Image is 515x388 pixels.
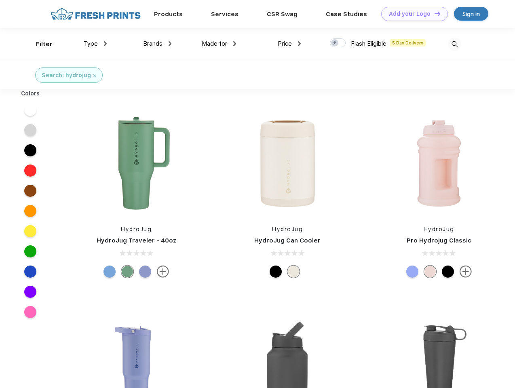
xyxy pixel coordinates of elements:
[406,266,418,278] div: Hyper Blue
[154,11,183,18] a: Products
[202,40,227,47] span: Made for
[121,266,133,278] div: Sage
[389,11,431,17] div: Add your Logo
[143,40,163,47] span: Brands
[169,41,171,46] img: dropdown.png
[385,110,493,217] img: func=resize&h=266
[460,266,472,278] img: more.svg
[121,226,152,232] a: HydroJug
[298,41,301,46] img: dropdown.png
[157,266,169,278] img: more.svg
[278,40,292,47] span: Price
[42,71,91,80] div: Search: hydrojug
[48,7,143,21] img: fo%20logo%202.webp
[15,89,46,98] div: Colors
[390,39,426,46] span: 5 Day Delivery
[351,40,386,47] span: Flash Eligible
[424,226,454,232] a: HydroJug
[84,40,98,47] span: Type
[36,40,53,49] div: Filter
[287,266,300,278] div: Cream
[103,266,116,278] div: Riptide
[435,11,440,16] img: DT
[139,266,151,278] div: Peri
[82,110,190,217] img: func=resize&h=266
[93,74,96,77] img: filter_cancel.svg
[104,41,107,46] img: dropdown.png
[254,237,321,244] a: HydroJug Can Cooler
[454,7,488,21] a: Sign in
[407,237,471,244] a: Pro Hydrojug Classic
[272,226,303,232] a: HydroJug
[442,266,454,278] div: Black
[233,41,236,46] img: dropdown.png
[97,237,176,244] a: HydroJug Traveler - 40oz
[270,266,282,278] div: Black
[462,9,480,19] div: Sign in
[234,110,341,217] img: func=resize&h=266
[448,38,461,51] img: desktop_search.svg
[424,266,436,278] div: Pink Sand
